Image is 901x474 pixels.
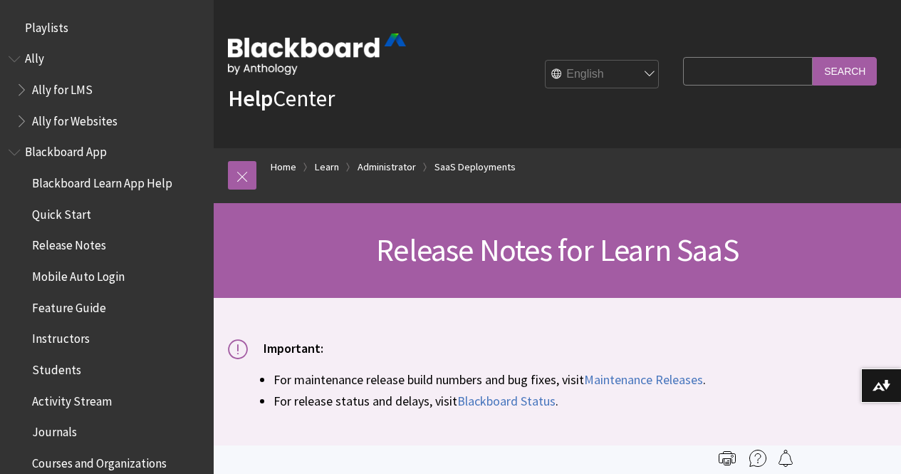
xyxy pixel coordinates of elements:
[32,78,93,97] span: Ally for LMS
[32,389,112,408] span: Activity Stream
[719,450,736,467] img: Print
[228,84,335,113] a: HelpCenter
[25,140,107,160] span: Blackboard App
[32,358,81,377] span: Students
[228,34,406,75] img: Blackboard by Anthology
[32,451,167,470] span: Courses and Organizations
[777,450,794,467] img: Follow this page
[32,264,125,284] span: Mobile Auto Login
[9,16,205,40] nav: Book outline for Playlists
[32,327,90,346] span: Instructors
[813,57,877,85] input: Search
[32,234,106,253] span: Release Notes
[546,61,660,89] select: Site Language Selector
[457,393,556,410] a: Blackboard Status
[376,230,739,269] span: Release Notes for Learn SaaS
[9,47,205,133] nav: Book outline for Anthology Ally Help
[32,171,172,190] span: Blackboard Learn App Help
[315,158,339,176] a: Learn
[358,158,416,176] a: Administrator
[32,421,77,440] span: Journals
[264,340,323,356] span: Important:
[25,16,68,35] span: Playlists
[584,371,703,388] a: Maintenance Releases
[271,158,296,176] a: Home
[25,47,44,66] span: Ally
[228,84,273,113] strong: Help
[749,450,766,467] img: More help
[32,296,106,315] span: Feature Guide
[32,202,91,222] span: Quick Start
[434,158,516,176] a: SaaS Deployments
[274,370,887,389] li: For maintenance release build numbers and bug fixes, visit .
[274,391,887,411] li: For release status and delays, visit .
[32,109,118,128] span: Ally for Websites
